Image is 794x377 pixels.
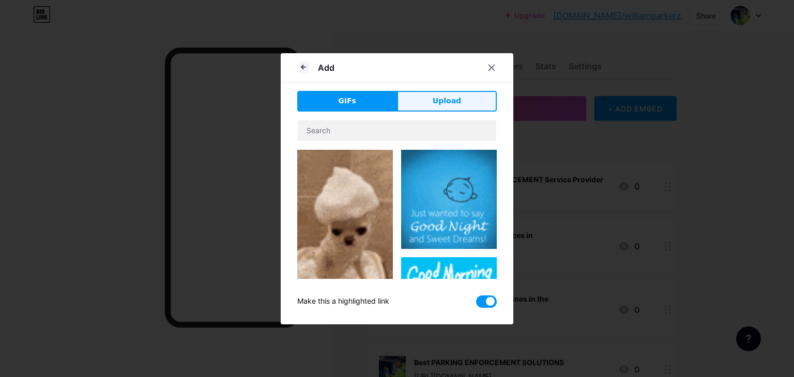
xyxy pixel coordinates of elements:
button: Upload [397,91,497,112]
img: Gihpy [297,150,393,320]
img: Gihpy [401,257,497,353]
span: GIFs [338,96,356,106]
div: Add [318,61,334,74]
img: Gihpy [401,150,497,249]
div: Make this a highlighted link [297,295,389,308]
button: GIFs [297,91,397,112]
span: Upload [433,96,461,106]
input: Search [298,120,496,141]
